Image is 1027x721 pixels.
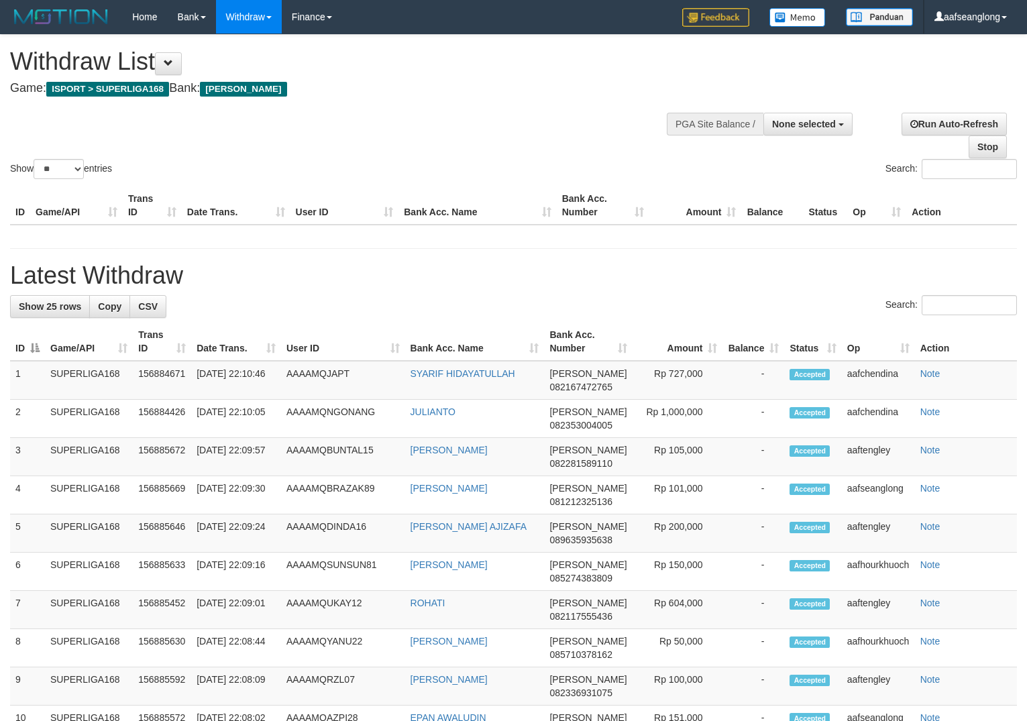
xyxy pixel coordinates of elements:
td: 156884671 [133,361,191,400]
td: [DATE] 22:10:46 [191,361,281,400]
a: Note [920,674,940,685]
td: SUPERLIGA168 [45,476,133,514]
label: Search: [885,159,1017,179]
a: CSV [129,295,166,318]
span: [PERSON_NAME] [549,674,627,685]
th: Game/API [30,186,123,225]
th: User ID: activate to sort column ascending [281,323,405,361]
td: Rp 50,000 [633,629,722,667]
td: AAAAMQBUNTAL15 [281,438,405,476]
td: SUPERLIGA168 [45,629,133,667]
th: ID: activate to sort column descending [10,323,45,361]
td: - [722,438,784,476]
th: ID [10,186,30,225]
th: Balance: activate to sort column ascending [722,323,784,361]
h1: Latest Withdraw [10,262,1017,289]
span: Copy 082353004005 to clipboard [549,420,612,431]
td: SUPERLIGA168 [45,438,133,476]
td: - [722,514,784,553]
td: [DATE] 22:09:01 [191,591,281,629]
td: aaftengley [842,514,915,553]
td: Rp 105,000 [633,438,722,476]
span: Copy 089635935638 to clipboard [549,535,612,545]
button: None selected [763,113,853,135]
td: aafseanglong [842,476,915,514]
td: Rp 1,000,000 [633,400,722,438]
td: [DATE] 22:09:16 [191,553,281,591]
td: Rp 727,000 [633,361,722,400]
td: - [722,553,784,591]
td: - [722,361,784,400]
a: SYARIF HIDAYATULLAH [411,368,515,379]
a: [PERSON_NAME] [411,445,488,455]
h1: Withdraw List [10,48,671,75]
td: 5 [10,514,45,553]
span: Copy 082281589110 to clipboard [549,458,612,469]
span: [PERSON_NAME] [549,636,627,647]
td: [DATE] 22:09:57 [191,438,281,476]
td: 156885633 [133,553,191,591]
td: 156885672 [133,438,191,476]
td: aaftengley [842,438,915,476]
td: aafchendina [842,361,915,400]
th: Balance [741,186,803,225]
td: aaftengley [842,667,915,706]
td: Rp 101,000 [633,476,722,514]
td: Rp 100,000 [633,667,722,706]
td: Rp 604,000 [633,591,722,629]
a: Note [920,445,940,455]
th: Trans ID: activate to sort column ascending [133,323,191,361]
td: 156885646 [133,514,191,553]
th: Date Trans.: activate to sort column ascending [191,323,281,361]
td: aafhourkhuoch [842,629,915,667]
a: [PERSON_NAME] [411,483,488,494]
td: AAAAMQNGONANG [281,400,405,438]
td: AAAAMQRZL07 [281,667,405,706]
h4: Game: Bank: [10,82,671,95]
td: AAAAMQYANU22 [281,629,405,667]
td: aafhourkhuoch [842,553,915,591]
th: Bank Acc. Number: activate to sort column ascending [544,323,633,361]
td: SUPERLIGA168 [45,553,133,591]
td: AAAAMQUKAY12 [281,591,405,629]
th: Op: activate to sort column ascending [842,323,915,361]
a: Note [920,559,940,570]
a: Run Auto-Refresh [902,113,1007,135]
th: Amount [649,186,742,225]
th: Bank Acc. Name [398,186,556,225]
span: Accepted [790,598,830,610]
td: [DATE] 22:08:09 [191,667,281,706]
td: AAAAMQDINDA16 [281,514,405,553]
td: - [722,591,784,629]
a: Note [920,636,940,647]
span: ISPORT > SUPERLIGA168 [46,82,169,97]
span: Copy 082336931075 to clipboard [549,687,612,698]
td: 3 [10,438,45,476]
td: 156885669 [133,476,191,514]
a: Note [920,521,940,532]
select: Showentries [34,159,84,179]
th: Action [906,186,1017,225]
td: [DATE] 22:09:24 [191,514,281,553]
span: CSV [138,301,158,312]
img: Feedback.jpg [682,8,749,27]
td: SUPERLIGA168 [45,667,133,706]
span: [PERSON_NAME] [549,483,627,494]
img: panduan.png [846,8,913,26]
td: 7 [10,591,45,629]
span: Accepted [790,445,830,457]
td: 4 [10,476,45,514]
a: Note [920,598,940,608]
td: Rp 200,000 [633,514,722,553]
span: [PERSON_NAME] [549,406,627,417]
td: 9 [10,667,45,706]
a: [PERSON_NAME] [411,636,488,647]
th: Amount: activate to sort column ascending [633,323,722,361]
td: [DATE] 22:08:44 [191,629,281,667]
td: 8 [10,629,45,667]
td: 156885592 [133,667,191,706]
a: Copy [89,295,130,318]
span: Accepted [790,407,830,419]
th: Bank Acc. Number [557,186,649,225]
img: MOTION_logo.png [10,7,112,27]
